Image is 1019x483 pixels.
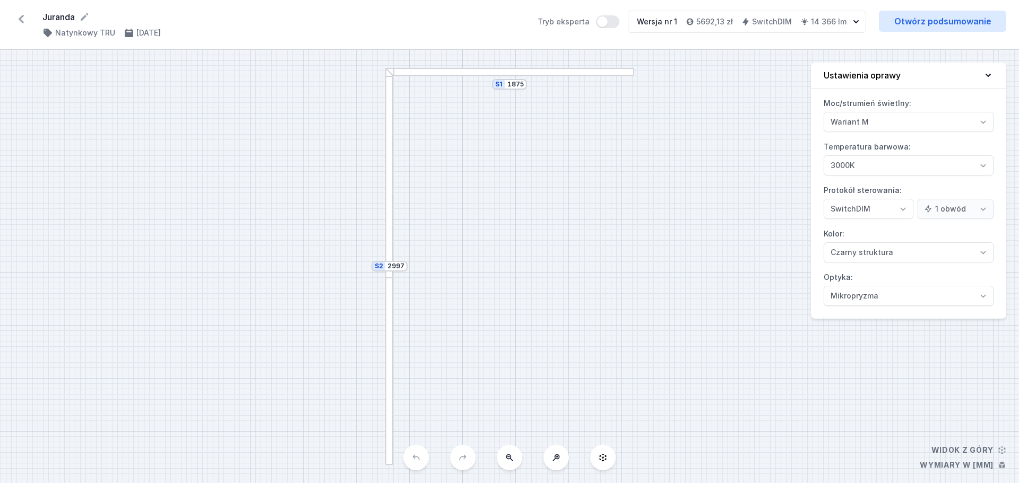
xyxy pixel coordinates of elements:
label: Moc/strumień świetlny: [824,95,994,132]
h4: SwitchDIM [752,16,792,27]
button: Edytuj nazwę projektu [79,12,90,22]
h4: Ustawienia oprawy [824,69,901,82]
input: Wymiar [mm] [387,262,404,270]
label: Temperatura barwowa: [824,138,994,175]
select: Protokół sterowania: [918,199,994,219]
select: Kolor: [824,242,994,262]
label: Optyka: [824,269,994,306]
button: Wersja nr 15692,13 złSwitchDIM14 366 lm [628,11,866,33]
select: Moc/strumień świetlny: [824,112,994,132]
h4: 5692,13 zł [696,16,733,27]
input: Wymiar [mm] [507,80,524,89]
label: Kolor: [824,225,994,262]
h4: Natynkowy TRU [55,28,115,38]
select: Optyka: [824,286,994,306]
select: Temperatura barwowa: [824,155,994,175]
button: Tryb eksperta [596,15,619,28]
button: Ustawienia oprawy [811,63,1006,89]
select: Protokół sterowania: [824,199,913,219]
label: Protokół sterowania: [824,182,994,219]
label: Tryb eksperta [538,15,619,28]
div: Wersja nr 1 [637,16,677,27]
h4: 14 366 lm [811,16,847,27]
h4: [DATE] [136,28,161,38]
form: Juranda [42,11,525,23]
a: Otwórz podsumowanie [879,11,1006,32]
